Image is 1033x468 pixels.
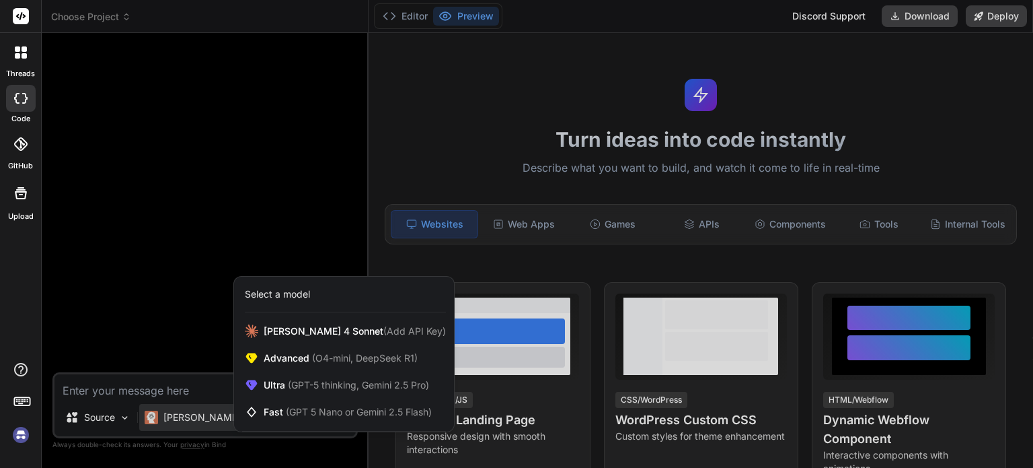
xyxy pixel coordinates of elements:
label: Upload [8,211,34,222]
span: (Add API Key) [383,325,446,337]
span: Ultra [264,378,429,392]
span: (GPT-5 thinking, Gemini 2.5 Pro) [285,379,429,391]
label: GitHub [8,160,33,172]
span: (O4-mini, DeepSeek R1) [309,352,418,364]
span: Fast [264,405,432,419]
label: threads [6,68,35,79]
span: [PERSON_NAME] 4 Sonnet [264,325,446,338]
img: signin [9,424,32,446]
div: Select a model [245,288,310,301]
label: code [11,113,30,125]
span: Advanced [264,352,418,365]
span: (GPT 5 Nano or Gemini 2.5 Flash) [286,406,432,417]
